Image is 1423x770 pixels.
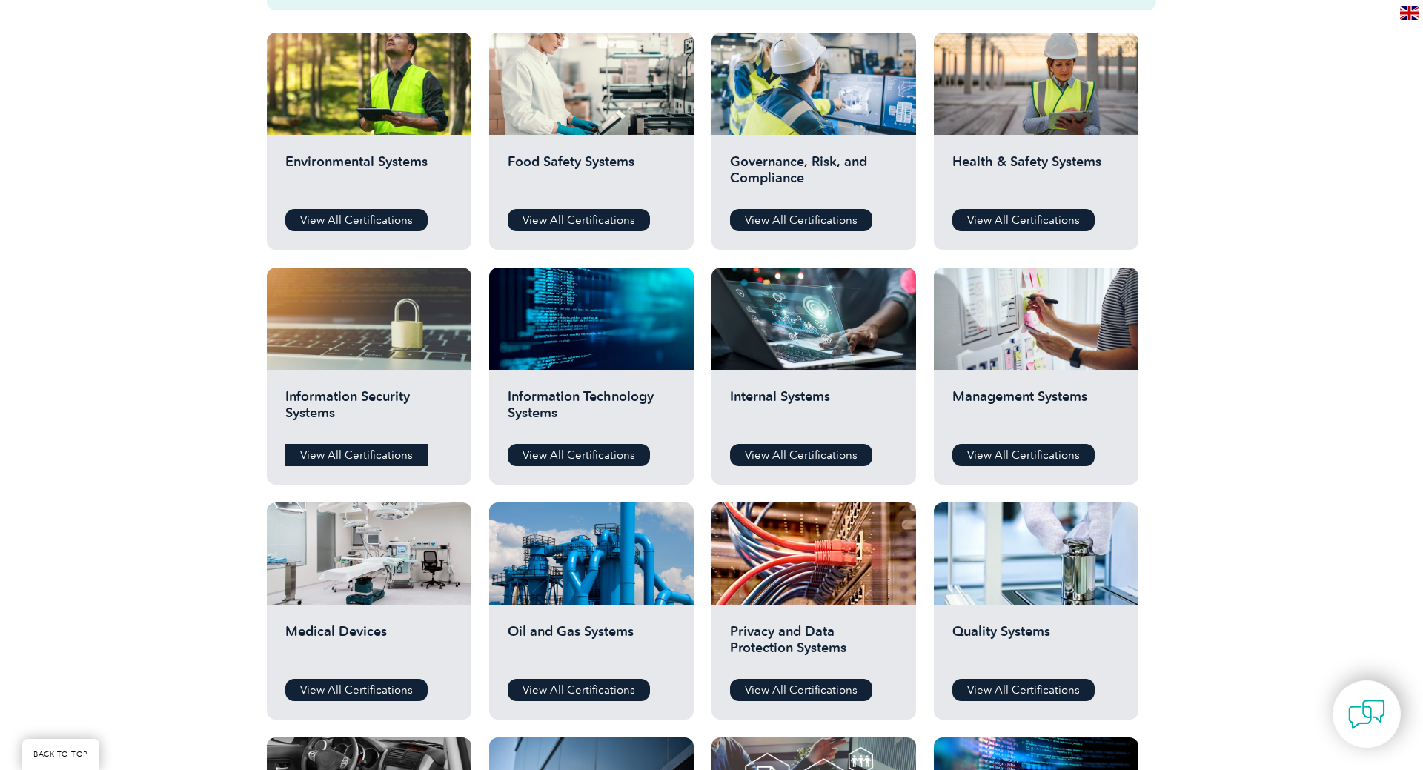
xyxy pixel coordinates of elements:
h2: Oil and Gas Systems [508,623,675,668]
h2: Internal Systems [730,388,898,433]
a: View All Certifications [730,679,872,701]
a: BACK TO TOP [22,739,99,770]
a: View All Certifications [730,209,872,231]
a: View All Certifications [730,444,872,466]
a: View All Certifications [952,444,1095,466]
a: View All Certifications [508,209,650,231]
h2: Information Security Systems [285,388,453,433]
h2: Quality Systems [952,623,1120,668]
h2: Health & Safety Systems [952,153,1120,198]
h2: Management Systems [952,388,1120,433]
a: View All Certifications [285,209,428,231]
a: View All Certifications [285,679,428,701]
h2: Medical Devices [285,623,453,668]
a: View All Certifications [952,679,1095,701]
a: View All Certifications [285,444,428,466]
h2: Food Safety Systems [508,153,675,198]
h2: Information Technology Systems [508,388,675,433]
h2: Governance, Risk, and Compliance [730,153,898,198]
h2: Environmental Systems [285,153,453,198]
a: View All Certifications [952,209,1095,231]
h2: Privacy and Data Protection Systems [730,623,898,668]
img: contact-chat.png [1348,696,1385,733]
img: en [1400,6,1419,20]
a: View All Certifications [508,679,650,701]
a: View All Certifications [508,444,650,466]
